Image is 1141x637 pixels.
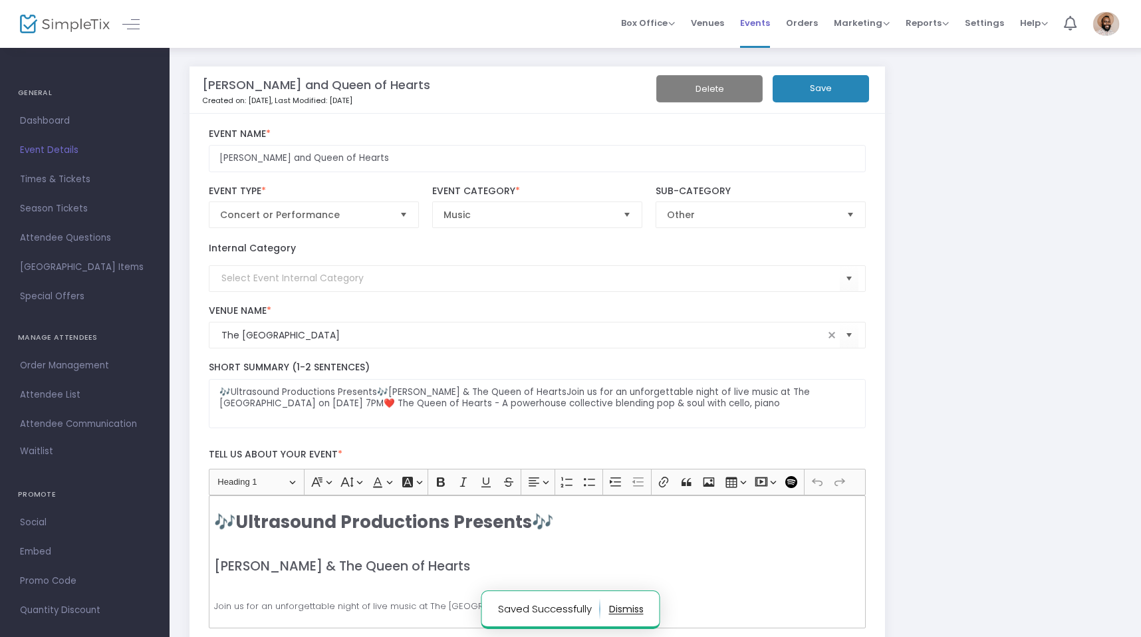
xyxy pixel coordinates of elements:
p: Created on: [DATE] [202,95,649,106]
input: Select Event Internal Category [221,271,840,285]
span: , Last Modified: [DATE] [271,95,352,106]
button: Select [618,202,636,227]
span: Times & Tickets [20,171,150,188]
span: Attendee Communication [20,416,150,433]
strong: 🎶Ultrasound Productions Presents🎶 [214,510,553,534]
h4: PROMOTE [18,481,152,508]
button: Heading 1 [211,472,301,493]
span: Embed [20,543,150,561]
span: Events [740,6,770,40]
m-panel-title: [PERSON_NAME] and Queen of Hearts [202,76,430,94]
span: Music [444,208,613,221]
input: Select Venue [221,328,824,342]
div: Editor toolbar [209,469,866,495]
label: Internal Category [209,241,296,255]
span: Other [667,208,836,221]
label: Event Type [209,186,420,197]
span: Box Office [621,17,675,29]
span: Dashboard [20,112,150,130]
div: Rich Text Editor, main [209,495,866,628]
input: Enter Event Name [209,145,866,172]
button: Select [840,322,858,349]
label: Venue Name [209,305,866,317]
span: Event Details [20,142,150,159]
span: Marketing [834,17,890,29]
label: Event Name [209,128,866,140]
span: Venues [691,6,724,40]
h4: [PERSON_NAME] & The Queen of Hearts [214,559,860,574]
span: Quantity Discount [20,602,150,619]
span: Short Summary (1-2 Sentences) [209,360,370,374]
h2: ​​​​​​​ [214,512,860,533]
span: Help [1020,17,1048,29]
span: Heading 1 [217,474,287,490]
span: Attendee Questions [20,229,150,247]
h4: GENERAL [18,80,152,106]
p: Saved Successfully [498,598,600,620]
span: Concert or Performance [220,208,390,221]
span: Social [20,514,150,531]
button: dismiss [609,598,644,620]
span: Season Tickets [20,200,150,217]
button: Select [394,202,413,227]
button: Select [840,265,858,292]
span: Waitlist [20,445,53,458]
span: clear [824,327,840,343]
label: Event Category [432,186,643,197]
span: Orders [786,6,818,40]
span: [GEOGRAPHIC_DATA] Items [20,259,150,276]
h4: MANAGE ATTENDEES [18,324,152,351]
span: Special Offers [20,288,150,305]
p: Join us for an unforgettable night of live music at The [GEOGRAPHIC_DATA] on [DATE] 7PM [214,600,860,613]
span: Settings [965,6,1004,40]
button: Save [773,75,869,102]
span: Order Management [20,357,150,374]
label: Sub-Category [656,186,866,197]
span: Promo Code [20,573,150,590]
span: Attendee List [20,386,150,404]
span: Reports [906,17,949,29]
button: Select [841,202,860,227]
button: Delete [656,75,763,102]
label: Tell us about your event [202,442,872,469]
